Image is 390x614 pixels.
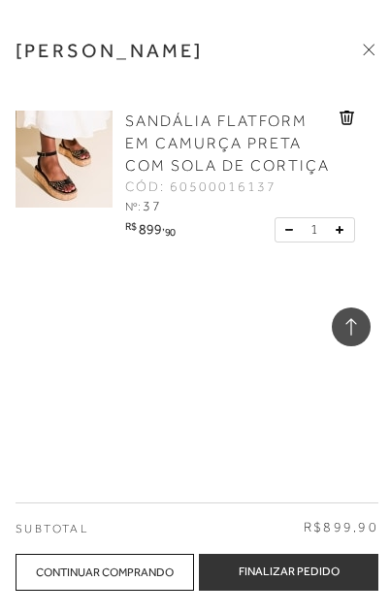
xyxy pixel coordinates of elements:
span: Nº: [125,200,141,213]
span: CÓD: 60500016137 [125,178,276,197]
a: SANDÁLIA FLATFORM EM CAMURÇA PRETA COM SOLA DE CORTIÇA [125,111,335,178]
div: Continuar Comprando [16,554,194,591]
h3: [PERSON_NAME] [16,39,204,62]
span: R$899,90 [304,518,378,537]
span: SANDÁLIA FLATFORM EM CAMURÇA PRETA COM SOLA DE CORTIÇA [125,113,330,175]
span: 37 [143,198,162,213]
span: 1 [310,219,318,240]
span: Subtotal [16,522,88,535]
span: 90 [165,226,176,238]
span: 899 [139,221,162,237]
i: , [162,221,176,232]
button: Finalizar Pedido [199,554,377,591]
i: R$ [125,221,136,232]
img: SANDÁLIA FLATFORM EM CAMURÇA PRETA COM SOLA DE CORTIÇA [16,111,113,208]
